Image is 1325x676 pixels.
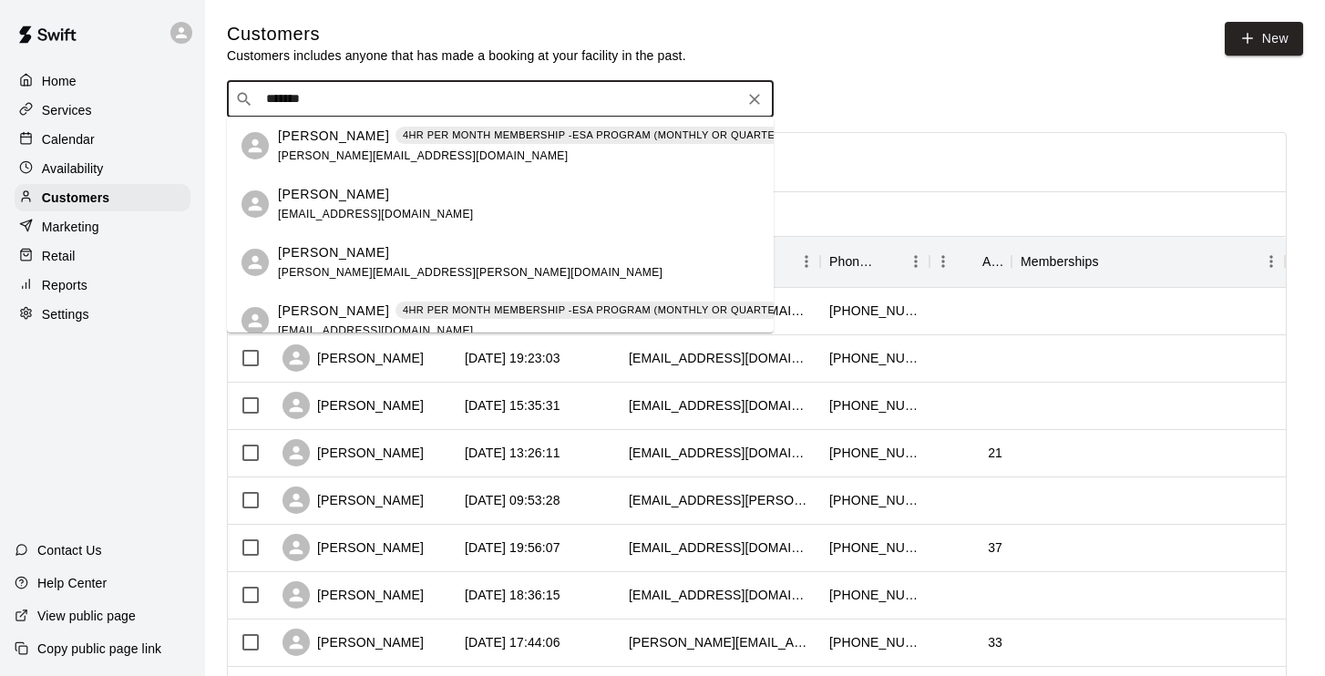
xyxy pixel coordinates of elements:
div: 2025-09-16 17:44:06 [465,633,560,651]
button: Sort [877,249,902,274]
div: [PERSON_NAME] [282,534,424,561]
div: Landon MCBRIDE [241,307,269,334]
button: Clear [742,87,767,112]
button: Menu [1258,248,1285,275]
a: Marketing [15,213,190,241]
div: jamesfjacobson@gmail.com [629,349,811,367]
a: Retail [15,242,190,270]
div: 2025-09-17 19:23:03 [465,349,560,367]
div: damiancuriel04@gmail.com [629,444,811,462]
div: alx.pepe96@yahoo.com [629,586,811,604]
span: [PERSON_NAME][EMAIL_ADDRESS][DOMAIN_NAME] [278,149,568,162]
button: Menu [930,248,957,275]
p: Customers [42,189,109,207]
button: Menu [793,248,820,275]
p: Availability [42,159,104,178]
button: Menu [902,248,930,275]
h5: Customers [227,22,686,46]
p: Retail [42,247,76,265]
div: 2025-09-16 18:36:15 [465,586,560,604]
button: Sort [957,249,982,274]
a: Customers [15,184,190,211]
p: Reports [42,276,87,294]
div: 2025-09-16 19:56:07 [465,538,560,557]
div: +14808894947 [829,491,920,509]
div: +14803343424 [829,586,920,604]
div: Greg McBride [241,249,269,276]
div: +19094874668 [829,444,920,462]
span: [EMAIL_ADDRESS][DOMAIN_NAME] [278,208,474,220]
div: Age [930,236,1012,287]
p: Marketing [42,218,99,236]
p: [PERSON_NAME] [278,127,389,146]
p: 4HR PER MONTH MEMBERSHIP -ESA PROGRAM (MONTHLY OR QUARTERLY OR ANNUAL) [403,302,863,318]
div: Phone Number [829,236,877,287]
p: Copy public page link [37,640,161,658]
p: [PERSON_NAME] [278,185,389,204]
div: [PERSON_NAME] [282,629,424,656]
p: Customers includes anyone that has made a booking at your facility in the past. [227,46,686,65]
p: [PERSON_NAME] [278,302,389,321]
a: New [1225,22,1303,56]
p: 4HR PER MONTH MEMBERSHIP -ESA PROGRAM (MONTHLY OR QUARTERLY OR ANNUAL) [403,128,863,143]
div: 37 [988,538,1002,557]
div: 2025-09-17 09:53:28 [465,491,560,509]
div: Phone Number [820,236,930,287]
div: +14805167282 [829,396,920,415]
div: Search customers by name or email [227,81,774,118]
div: 33 [988,633,1002,651]
p: Help Center [37,574,107,592]
div: eastwestpools@gmail.com [629,396,811,415]
span: [EMAIL_ADDRESS][DOMAIN_NAME] [278,324,474,337]
div: 2025-09-17 15:35:31 [465,396,560,415]
div: kyle.lessard@srpnet.com [629,633,811,651]
div: kass.croswhite@outlook.com [629,491,811,509]
div: Landon McBride [241,132,269,159]
div: 2025-09-17 13:26:11 [465,444,560,462]
a: Availability [15,155,190,182]
a: Calendar [15,126,190,153]
p: Contact Us [37,541,102,559]
div: +14803431799 [829,302,920,320]
span: [PERSON_NAME][EMAIL_ADDRESS][PERSON_NAME][DOMAIN_NAME] [278,266,662,279]
div: Email [620,236,820,287]
a: Services [15,97,190,124]
p: Home [42,72,77,90]
div: +12087241850 [829,349,920,367]
div: Chad McBride [241,190,269,218]
div: +14804502528 [829,633,920,651]
div: Memberships [1021,236,1099,287]
p: Calendar [42,130,95,149]
p: [PERSON_NAME] [278,243,389,262]
div: dmmatturro@yahoo.com [629,538,811,557]
div: [PERSON_NAME] [282,392,424,419]
p: Settings [42,305,89,323]
div: [PERSON_NAME] [282,344,424,372]
div: [PERSON_NAME] [282,487,424,514]
div: [PERSON_NAME] [282,581,424,609]
button: Sort [1099,249,1125,274]
p: View public page [37,607,136,625]
div: Memberships [1012,236,1285,287]
div: +14804333765 [829,538,920,557]
a: Settings [15,301,190,328]
div: [PERSON_NAME] [282,439,424,466]
div: Age [982,236,1002,287]
a: Reports [15,271,190,299]
p: Services [42,101,92,119]
div: 21 [988,444,1002,462]
a: Home [15,67,190,95]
